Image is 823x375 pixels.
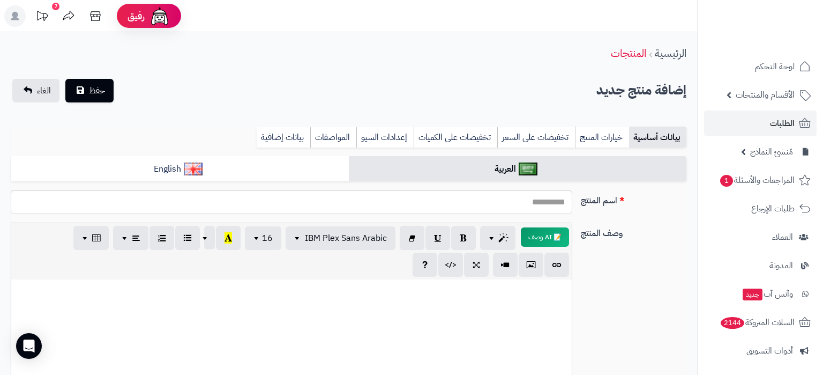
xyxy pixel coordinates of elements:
span: وآتس آب [742,286,793,302]
span: أدوات التسويق [746,343,793,358]
span: 2144 [720,317,745,329]
a: المدونة [704,253,817,278]
a: طلبات الإرجاع [704,196,817,222]
a: خيارات المنتج [575,127,629,148]
a: الغاء [12,79,59,102]
a: المواصفات [310,127,356,148]
div: 7 [52,3,59,10]
a: تحديثات المنصة [28,5,55,30]
span: السلات المتروكة [720,315,795,330]
a: المراجعات والأسئلة1 [704,167,817,193]
a: تخفيضات على السعر [497,127,575,148]
label: وصف المنتج [577,223,691,240]
span: 1 [720,174,734,187]
span: جديد [743,289,762,300]
a: العربية [349,156,687,182]
a: الرئيسية [655,45,686,61]
span: طلبات الإرجاع [751,201,795,216]
div: Open Intercom Messenger [16,333,42,359]
a: العملاء [704,224,817,250]
span: العملاء [772,230,793,245]
a: أدوات التسويق [704,338,817,364]
a: English [11,156,349,182]
span: الغاء [37,84,51,97]
a: بيانات إضافية [257,127,310,148]
button: 📝 AI وصف [521,227,569,247]
img: logo-2.png [750,10,813,33]
a: تخفيضات على الكميات [414,127,497,148]
a: لوحة التحكم [704,54,817,79]
span: رفيق [128,10,145,23]
span: حفظ [89,84,105,97]
img: English [184,163,203,175]
span: المراجعات والأسئلة [719,173,795,188]
a: الطلبات [704,111,817,136]
button: حفظ [65,79,114,102]
a: بيانات أساسية [629,127,686,148]
button: 16 [245,226,281,250]
span: مُنشئ النماذج [750,144,793,159]
a: المنتجات [611,45,646,61]
img: العربية [519,163,537,175]
span: المدونة [769,258,793,273]
label: اسم المنتج [577,190,691,207]
span: 16 [262,232,273,245]
span: IBM Plex Sans Arabic [305,232,387,245]
a: إعدادات السيو [356,127,414,148]
a: وآتس آبجديد [704,281,817,307]
span: الطلبات [770,116,795,131]
span: الأقسام والمنتجات [736,87,795,102]
img: ai-face.png [149,5,170,27]
h2: إضافة منتج جديد [596,79,686,101]
a: السلات المتروكة2144 [704,310,817,335]
button: IBM Plex Sans Arabic [286,226,395,250]
span: لوحة التحكم [755,59,795,74]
